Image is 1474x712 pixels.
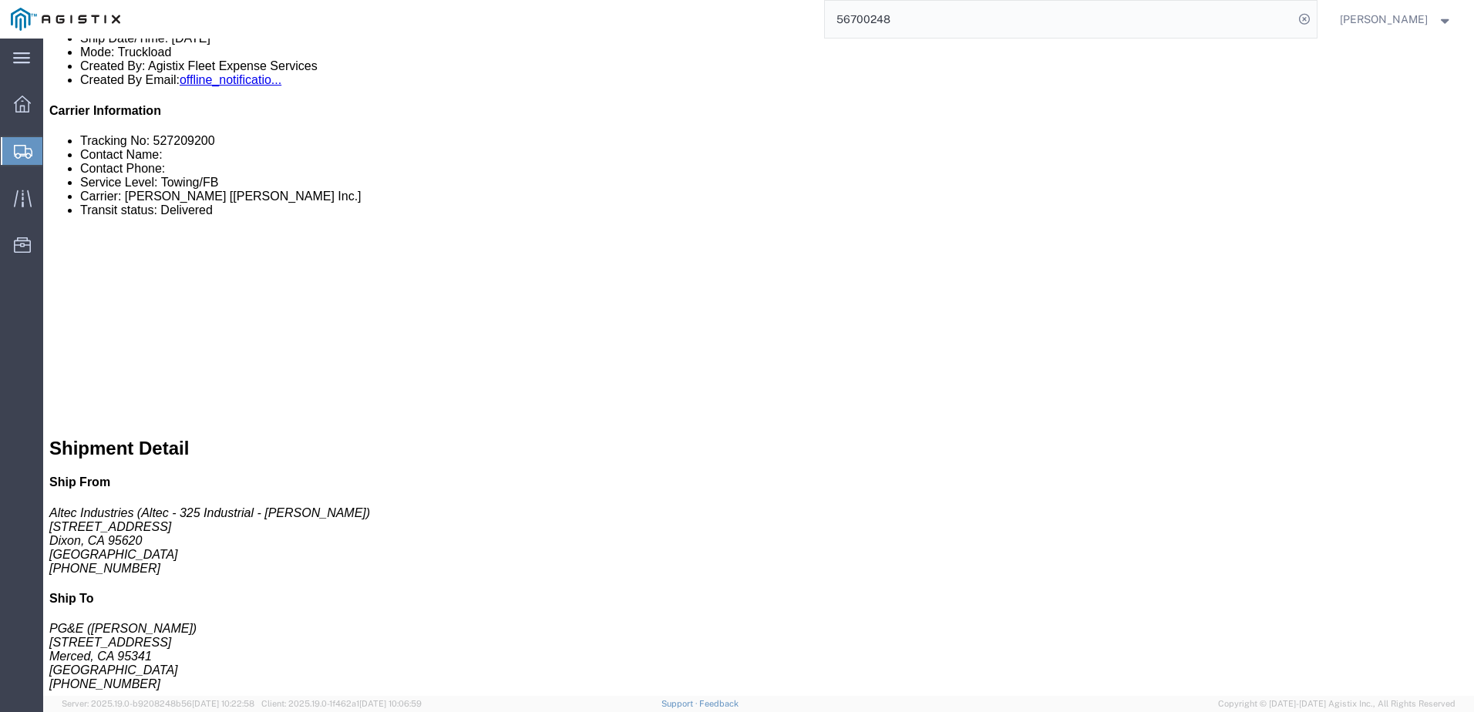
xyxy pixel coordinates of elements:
[825,1,1294,38] input: Search for shipment number, reference number
[43,39,1474,696] iframe: FS Legacy Container
[359,699,422,708] span: [DATE] 10:06:59
[192,699,254,708] span: [DATE] 10:22:58
[699,699,739,708] a: Feedback
[62,699,254,708] span: Server: 2025.19.0-b9208248b56
[261,699,422,708] span: Client: 2025.19.0-1f462a1
[1339,10,1453,29] button: [PERSON_NAME]
[1340,11,1428,28] span: Deni Smith
[661,699,700,708] a: Support
[11,8,120,31] img: logo
[1218,697,1455,710] span: Copyright © [DATE]-[DATE] Agistix Inc., All Rights Reserved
